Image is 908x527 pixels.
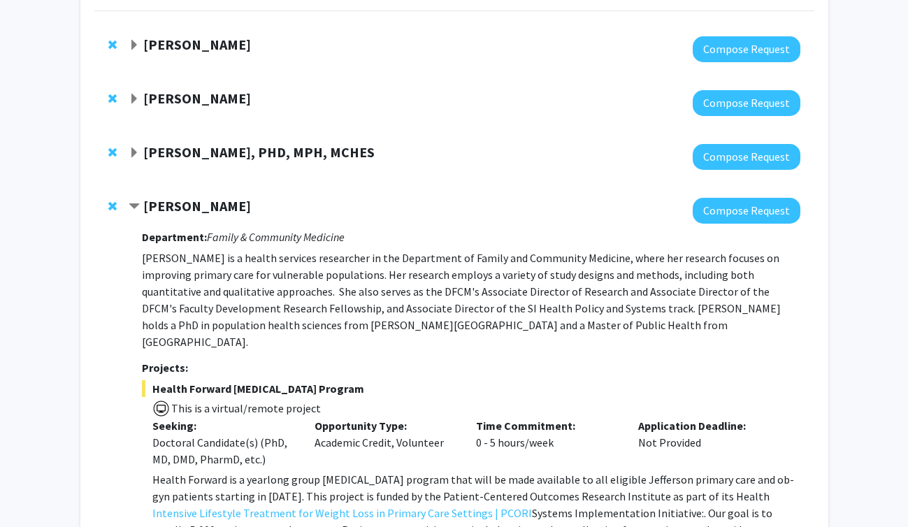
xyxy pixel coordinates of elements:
p: Time Commitment: [476,417,617,434]
span: Expand Danielle Tholey Bookmark [129,94,140,105]
span: Remove Gregory Jaffe from bookmarks [108,39,117,50]
p: Seeking: [152,417,294,434]
span: This is a virtual/remote project [170,401,321,415]
span: Remove Danielle Tholey from bookmarks [108,93,117,104]
button: Compose Request to Amy Cunningham [693,198,800,224]
span: Remove Amy Cunningham from bookmarks [108,201,117,212]
button: Compose Request to Danielle Tholey [693,90,800,116]
div: Doctoral Candidate(s) (PhD, MD, DMD, PharmD, etc.) [152,434,294,468]
p: Application Deadline: [638,417,779,434]
p: [PERSON_NAME] is a health services researcher in the Department of Family and Community Medicine,... [142,250,800,350]
div: Not Provided [628,417,790,468]
strong: [PERSON_NAME] [143,89,251,107]
span: Contract Amy Cunningham Bookmark [129,201,140,212]
strong: Projects: [142,361,188,375]
span: Health Forward [MEDICAL_DATA] Program [142,380,800,397]
button: Compose Request to Gregory Jaffe [693,36,800,62]
span: Expand Gregory Jaffe Bookmark [129,40,140,51]
iframe: Chat [10,464,59,517]
p: Opportunity Type: [315,417,456,434]
strong: [PERSON_NAME] [143,36,251,53]
div: 0 - 5 hours/week [466,417,628,468]
strong: [PERSON_NAME] [143,197,251,215]
strong: Department: [142,230,207,244]
button: Compose Request to Rickie Brawer, PHD, MPH, MCHES [693,144,800,170]
span: Remove Rickie Brawer, PHD, MPH, MCHES from bookmarks [108,147,117,158]
span: Expand Rickie Brawer, PHD, MPH, MCHES Bookmark [129,147,140,159]
a: Intensive Lifestyle Treatment for Weight Loss in Primary Care Settings | PCORI [152,505,532,521]
strong: [PERSON_NAME], PHD, MPH, MCHES [143,143,375,161]
i: Family & Community Medicine [207,230,345,244]
div: Academic Credit, Volunteer [304,417,466,468]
